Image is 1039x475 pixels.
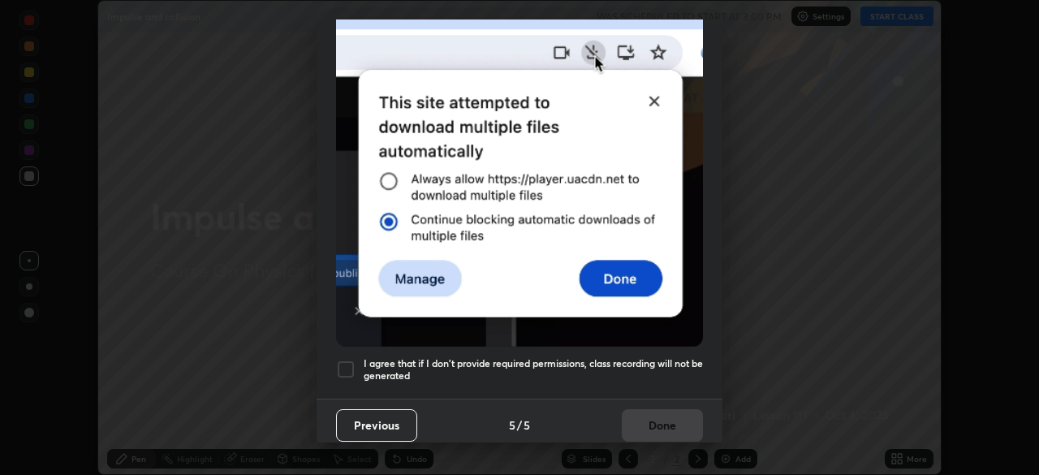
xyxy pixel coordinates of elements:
[509,417,515,434] h4: 5
[524,417,530,434] h4: 5
[517,417,522,434] h4: /
[364,357,703,382] h5: I agree that if I don't provide required permissions, class recording will not be generated
[336,409,417,442] button: Previous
